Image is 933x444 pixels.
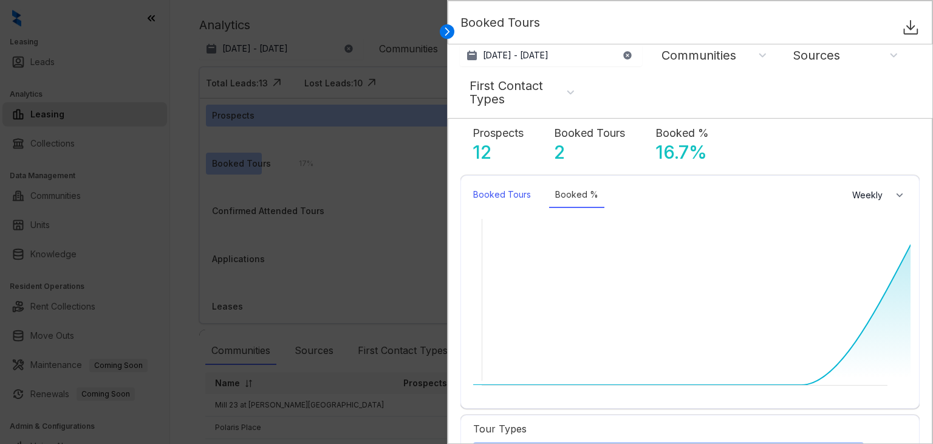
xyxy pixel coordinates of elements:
p: Prospects [473,125,524,141]
div: Booked % [549,182,604,208]
p: 16.7 % [655,141,707,163]
p: Booked Tours [554,125,625,141]
p: 2 [554,141,565,163]
div: Range [467,280,478,304]
p: Booked % [655,125,709,141]
button: [DATE] - [DATE] [460,44,642,66]
div: First Contact Types [470,79,568,106]
div: Sources [793,49,840,62]
p: Booked Tours [460,13,540,41]
div: Communities [661,49,736,62]
p: [DATE] - [DATE] [483,49,549,61]
img: Download [901,18,920,36]
div: Booked Tours [467,182,537,208]
div: Dates [467,392,913,403]
p: 12 [473,141,491,163]
button: Weekly [845,184,913,206]
div: Tour Types [473,415,907,442]
span: Weekly [852,189,889,201]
